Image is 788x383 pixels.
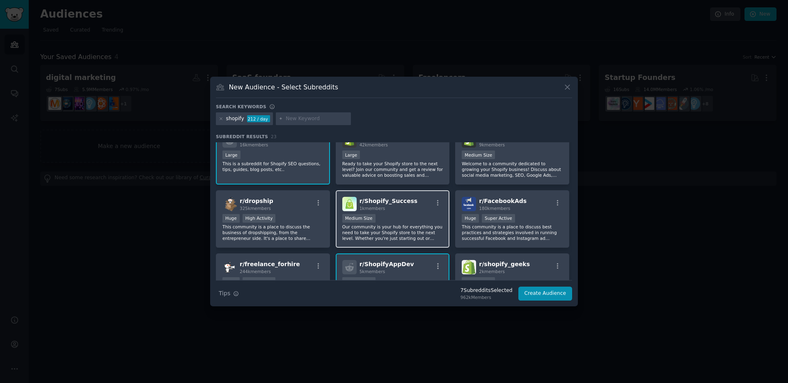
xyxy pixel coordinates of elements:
[243,277,276,286] div: Super Active
[226,115,244,123] div: shopify
[462,161,563,178] p: Welcome to a community dedicated to growing your Shopify business! Discuss about social media mar...
[462,277,495,286] div: Medium Size
[462,197,476,211] img: FacebookAds
[479,269,505,274] span: 2k members
[342,214,376,223] div: Medium Size
[479,198,527,204] span: r/ FacebookAds
[482,214,515,223] div: Super Active
[216,134,268,139] span: Subreddit Results
[479,261,530,267] span: r/ shopify_geeks
[222,277,240,286] div: Huge
[240,269,271,274] span: 244k members
[360,261,414,267] span: r/ ShopifyAppDev
[342,277,376,286] div: Medium Size
[460,294,513,300] div: 962k Members
[360,142,388,147] span: 42k members
[286,115,348,123] input: New Keyword
[460,287,513,294] div: 7 Subreddit s Selected
[222,161,323,172] p: This is a subreddit for Shopify SEO questions, tips, guides, blog posts, etc..
[479,206,510,211] span: 180k members
[479,142,505,147] span: 9k members
[342,150,360,159] div: Large
[342,197,357,211] img: Shopify_Success
[342,161,443,178] p: Ready to take your Shopify store to the next level? Join our community and get a review for valua...
[216,286,242,301] button: Tips
[240,198,273,204] span: r/ dropship
[222,260,237,274] img: freelance_forhire
[222,150,241,159] div: Large
[462,260,476,274] img: shopify_geeks
[216,104,266,109] h3: Search keywords
[360,206,385,211] span: 1k members
[462,224,563,241] p: This community is a place to discuss best practices and strategies involved in running successful...
[342,224,443,241] p: Our community is your hub for everything you need to take your Shopify store to the next level. W...
[462,150,495,159] div: Medium Size
[360,269,385,274] span: 5k members
[219,289,230,298] span: Tips
[222,197,237,211] img: dropship
[247,115,270,123] div: 212 / day
[271,134,277,139] span: 23
[243,214,276,223] div: High Activity
[222,224,323,241] p: This community is a place to discuss the business of dropshipping, from the entrepreneur side. It...
[240,261,300,267] span: r/ freelance_forhire
[360,198,418,204] span: r/ Shopify_Success
[240,206,271,211] span: 325k members
[229,83,338,91] h3: New Audience - Select Subreddits
[222,214,240,223] div: Huge
[462,214,479,223] div: Huge
[240,142,268,147] span: 16k members
[518,287,573,301] button: Create Audience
